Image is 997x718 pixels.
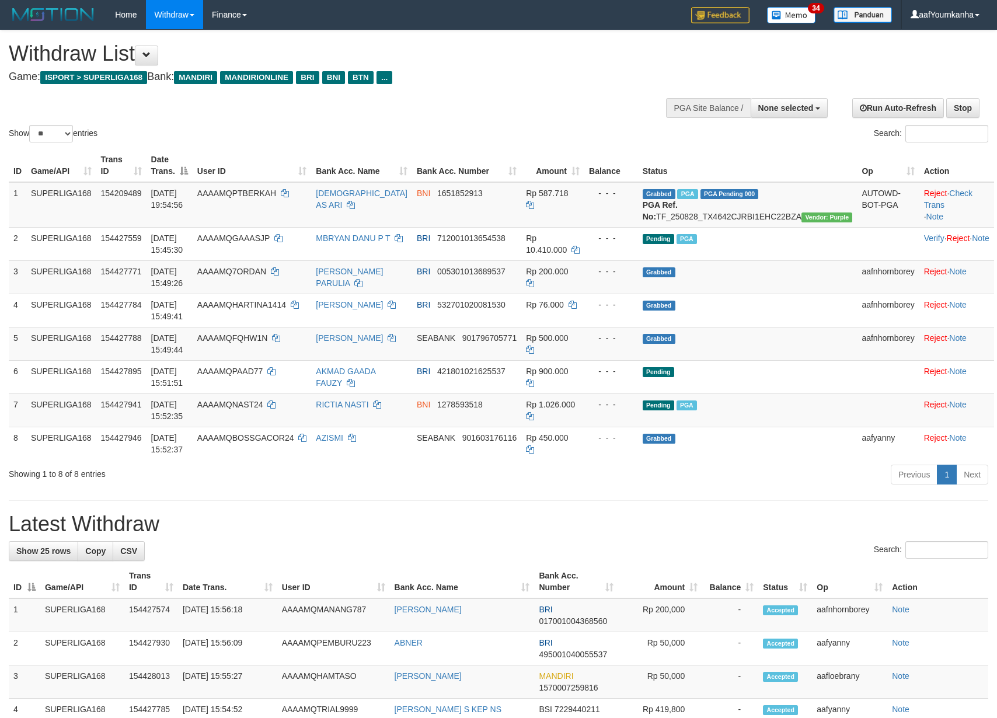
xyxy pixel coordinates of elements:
[919,360,994,393] td: ·
[395,638,423,647] a: ABNER
[197,189,276,198] span: AAAAMQPTBERKAH
[26,427,96,460] td: SUPERLIGA168
[924,267,947,276] a: Reject
[437,267,506,276] span: Copy 005301013689537 to clipboard
[702,565,758,598] th: Balance: activate to sort column ascending
[919,149,994,182] th: Action
[151,267,183,288] span: [DATE] 15:49:26
[539,650,607,659] span: Copy 495001040055537 to clipboard
[919,393,994,427] td: ·
[539,616,607,626] span: Copy 017001004368560 to clipboard
[316,267,383,288] a: [PERSON_NAME] PARULIA
[638,182,857,228] td: TF_250828_TX4642CJRBI1EHC22BZA
[101,400,142,409] span: 154427941
[26,393,96,427] td: SUPERLIGA168
[972,233,989,243] a: Note
[526,300,564,309] span: Rp 76.000
[857,294,919,327] td: aafnhornborey
[584,149,638,182] th: Balance
[949,300,967,309] a: Note
[437,233,506,243] span: Copy 712001013654538 to clipboard
[277,632,390,665] td: AAAAMQPEMBURU223
[296,71,319,84] span: BRI
[643,367,674,377] span: Pending
[919,260,994,294] td: ·
[437,400,483,409] span: Copy 1278593518 to clipboard
[151,189,183,210] span: [DATE] 19:54:56
[9,149,26,182] th: ID
[197,233,270,243] span: AAAAMQGAAASJP
[924,189,947,198] a: Reject
[589,187,633,199] div: - - -
[220,71,293,84] span: MANDIRIONLINE
[534,565,618,598] th: Bank Acc. Number: activate to sort column ascending
[316,333,383,343] a: [PERSON_NAME]
[539,705,552,714] span: BSI
[857,427,919,460] td: aafyanny
[691,7,750,23] img: Feedback.jpg
[101,189,142,198] span: 154209489
[124,665,178,699] td: 154428013
[539,638,552,647] span: BRI
[589,365,633,377] div: - - -
[462,333,517,343] span: Copy 901796705771 to clipboard
[120,546,137,556] span: CSV
[666,98,750,118] div: PGA Site Balance /
[892,671,909,681] a: Note
[643,400,674,410] span: Pending
[101,267,142,276] span: 154427771
[589,399,633,410] div: - - -
[949,333,967,343] a: Note
[638,149,857,182] th: Status
[9,463,407,480] div: Showing 1 to 8 of 8 entries
[9,71,653,83] h4: Game: Bank:
[40,632,124,665] td: SUPERLIGA168
[589,299,633,311] div: - - -
[26,294,96,327] td: SUPERLIGA168
[539,671,573,681] span: MANDIRI
[124,565,178,598] th: Trans ID: activate to sort column ascending
[277,598,390,632] td: AAAAMQMANANG787
[316,400,368,409] a: RICTIA NASTI
[812,632,887,665] td: aafyanny
[643,200,678,221] b: PGA Ref. No:
[702,598,758,632] td: -
[9,6,97,23] img: MOTION_logo.png
[40,71,147,84] span: ISPORT > SUPERLIGA168
[521,149,584,182] th: Amount: activate to sort column ascending
[763,672,798,682] span: Accepted
[417,433,455,442] span: SEABANK
[348,71,374,84] span: BTN
[526,400,575,409] span: Rp 1.026.000
[812,665,887,699] td: aafloebrany
[26,360,96,393] td: SUPERLIGA168
[96,149,147,182] th: Trans ID: activate to sort column ascending
[812,565,887,598] th: Op: activate to sort column ascending
[197,367,263,376] span: AAAAMQPAAD77
[197,400,263,409] span: AAAAMQNAST24
[751,98,828,118] button: None selected
[101,333,142,343] span: 154427788
[462,433,517,442] span: Copy 901603176116 to clipboard
[924,400,947,409] a: Reject
[437,189,483,198] span: Copy 1651852913 to clipboard
[643,301,675,311] span: Grabbed
[9,632,40,665] td: 2
[395,671,462,681] a: [PERSON_NAME]
[151,233,183,255] span: [DATE] 15:45:30
[892,605,909,614] a: Note
[9,665,40,699] td: 3
[857,327,919,360] td: aafnhornborey
[589,232,633,244] div: - - -
[29,125,73,142] select: Showentries
[322,71,345,84] span: BNI
[924,233,944,243] a: Verify
[101,300,142,309] span: 154427784
[618,632,702,665] td: Rp 50,000
[643,334,675,344] span: Grabbed
[643,434,675,444] span: Grabbed
[174,71,217,84] span: MANDIRI
[85,546,106,556] span: Copy
[643,234,674,244] span: Pending
[589,266,633,277] div: - - -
